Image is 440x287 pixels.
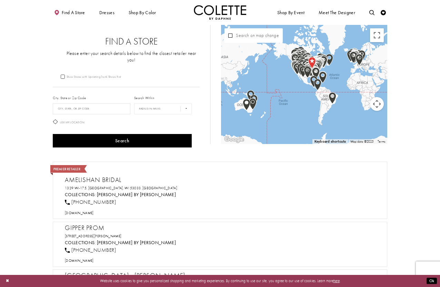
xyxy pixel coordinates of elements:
[134,95,154,101] label: Search Within
[63,50,199,64] p: Please enter your search details below to find the closest retailer near you!
[65,234,121,238] a: Opens in new tab
[65,186,177,190] a: Opens in new tab
[427,278,437,284] button: Submit Dialog
[98,5,116,20] span: Dresses
[65,211,94,215] a: Opens in new tab
[379,5,387,20] a: Check Wishlist
[65,258,94,263] a: Opens in new tab
[65,199,116,205] a: [PHONE_NUMBER]
[71,247,116,253] span: [PHONE_NUMBER]
[317,5,357,20] a: Meet the designer
[378,139,385,144] a: Terms (opens in new tab)
[319,10,355,15] span: Meet the designer
[370,97,384,111] button: Map camera controls
[65,272,380,280] h2: [GEOGRAPHIC_DATA] - [PERSON_NAME]
[65,240,96,246] span: Collections:
[129,10,156,15] span: Shop by color
[65,247,116,253] a: [PHONE_NUMBER]
[276,5,306,20] span: Shop By Event
[3,276,12,286] button: Close Dialog
[53,167,80,171] span: Premier Retailer
[99,10,114,15] span: Dresses
[194,5,246,20] img: Colette by Daphne
[65,192,96,198] span: Collections:
[368,5,376,20] a: Toggle search
[65,224,380,232] h2: Gipper Prom
[53,134,192,147] button: Search
[350,139,374,144] span: Map data ©2025
[97,192,176,198] a: Visit Colette by Daphne page - Opens in new tab
[194,5,246,20] a: Visit Home Page
[223,135,246,144] img: Google
[53,5,86,20] a: Find a store
[333,278,340,283] a: here
[65,211,94,215] span: [DOMAIN_NAME]
[127,5,157,20] span: Shop by color
[53,103,130,114] input: City, State, or ZIP Code
[134,103,192,114] select: Radius In Miles
[62,10,85,15] span: Find a store
[223,135,246,144] a: Open this area in Google Maps (opens a new window)
[38,277,402,284] p: Website uses cookies to give you personalized shopping and marketing experiences. By continuing t...
[71,199,116,205] span: [PHONE_NUMBER]
[97,240,176,246] a: Visit Colette by Daphne page - Opens in new tab
[63,36,199,47] h2: Find a Store
[314,139,346,144] button: Keyboard shortcuts
[370,28,384,42] button: Toggle fullscreen view
[65,258,94,263] span: [DOMAIN_NAME]
[53,95,86,101] label: City, State or Zip Code
[65,176,380,184] h2: Amelishan Bridal
[221,25,387,144] div: Map with store locations
[277,10,304,15] span: Shop By Event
